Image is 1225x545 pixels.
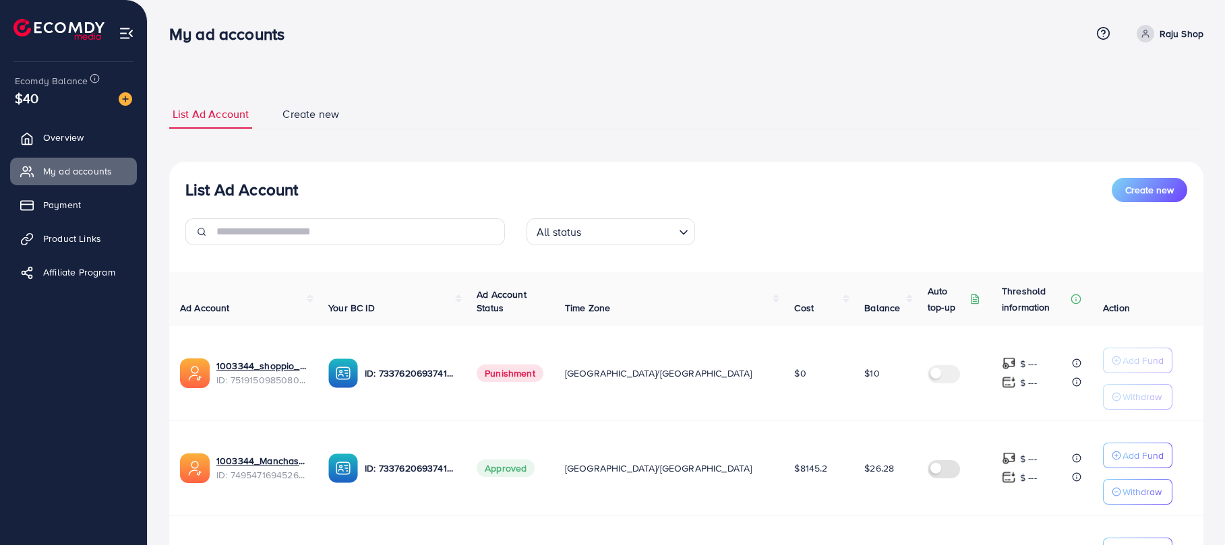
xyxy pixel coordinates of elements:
a: Affiliate Program [10,259,137,286]
a: My ad accounts [10,158,137,185]
div: <span class='underline'>1003344_shoppio_1750688962312</span></br>7519150985080684551 [216,359,307,387]
span: $0 [794,366,806,380]
p: $ --- [1020,451,1037,467]
span: Product Links [43,232,101,245]
iframe: Chat [1168,484,1215,535]
span: List Ad Account [173,106,249,122]
span: Punishment [477,364,543,382]
img: image [119,92,132,106]
button: Withdraw [1103,384,1172,410]
span: All status [534,222,585,242]
span: Approved [477,459,535,477]
a: 1003344_Manchaster_1745175503024 [216,454,307,468]
img: logo [13,19,104,40]
span: $10 [864,366,879,380]
p: Add Fund [1123,447,1164,463]
button: Withdraw [1103,479,1172,505]
img: top-up amount [1002,451,1016,466]
a: 1003344_shoppio_1750688962312 [216,359,307,373]
span: Cost [794,301,814,315]
img: ic-ads-acc.e4c84228.svg [180,358,210,388]
span: Ad Account Status [477,288,527,315]
button: Add Fund [1103,443,1172,468]
span: Affiliate Program [43,265,115,279]
span: Create new [282,106,339,122]
p: Raju Shop [1160,26,1203,42]
div: Search for option [527,218,695,245]
p: $ --- [1020,470,1037,486]
h3: My ad accounts [169,24,295,44]
img: top-up amount [1002,375,1016,389]
a: Raju Shop [1131,25,1203,42]
div: <span class='underline'>1003344_Manchaster_1745175503024</span></br>7495471694526988304 [216,454,307,482]
img: top-up amount [1002,356,1016,371]
p: $ --- [1020,356,1037,372]
span: Payment [43,198,81,212]
a: Product Links [10,225,137,252]
span: Time Zone [565,301,610,315]
span: Ad Account [180,301,230,315]
span: ID: 7519150985080684551 [216,373,307,387]
span: [GEOGRAPHIC_DATA]/[GEOGRAPHIC_DATA] [565,366,752,380]
span: [GEOGRAPHIC_DATA]/[GEOGRAPHIC_DATA] [565,461,752,475]
span: Overview [43,131,84,144]
p: $ --- [1020,375,1037,391]
span: Your BC ID [328,301,375,315]
span: Ecomdy Balance [15,74,88,88]
p: Auto top-up [928,283,967,315]
span: Balance [864,301,900,315]
p: Withdraw [1123,484,1162,500]
span: Create new [1125,183,1174,197]
button: Add Fund [1103,348,1172,373]
a: Payment [10,191,137,218]
span: Action [1103,301,1130,315]
a: Overview [10,124,137,151]
input: Search for option [586,220,674,242]
h3: List Ad Account [185,180,298,199]
img: top-up amount [1002,470,1016,484]
span: ID: 7495471694526988304 [216,468,307,482]
p: ID: 7337620693741338625 [365,460,455,476]
p: Add Fund [1123,352,1164,368]
img: ic-ads-acc.e4c84228.svg [180,453,210,483]
span: $40 [15,88,38,108]
p: Withdraw [1123,389,1162,405]
img: menu [119,26,134,41]
p: ID: 7337620693741338625 [365,365,455,381]
span: My ad accounts [43,164,112,178]
span: $8145.2 [794,461,827,475]
p: Threshold information [1002,283,1068,315]
img: ic-ba-acc.ded83a64.svg [328,453,358,483]
button: Create new [1112,178,1187,202]
img: ic-ba-acc.ded83a64.svg [328,358,358,388]
span: $26.28 [864,461,894,475]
